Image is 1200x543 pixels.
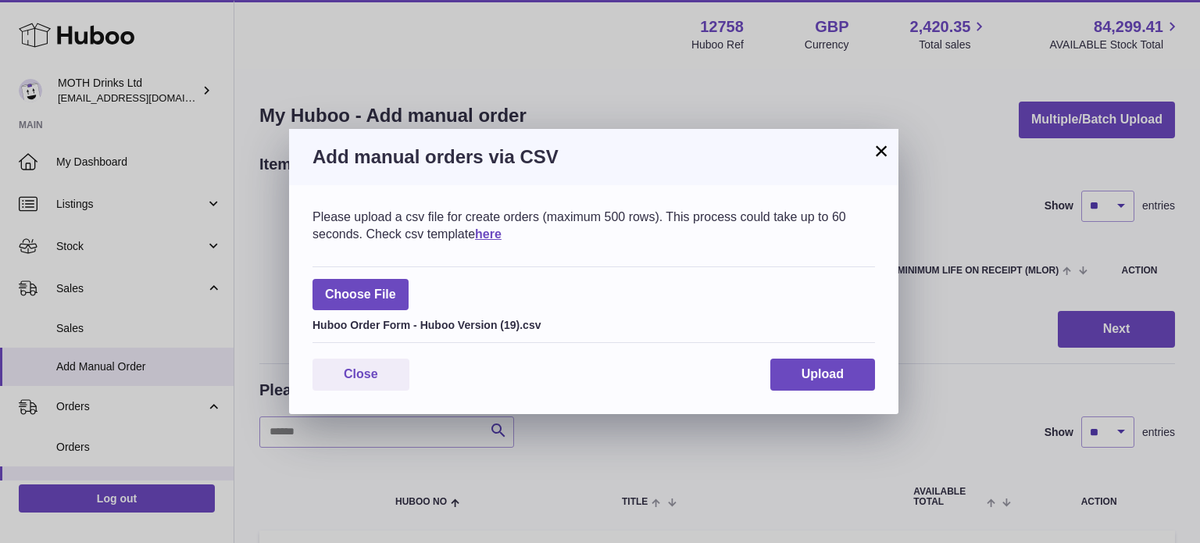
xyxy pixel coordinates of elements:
[344,367,378,380] span: Close
[475,227,502,241] a: here
[312,209,875,242] div: Please upload a csv file for create orders (maximum 500 rows). This process could take up to 60 s...
[872,141,891,160] button: ×
[770,359,875,391] button: Upload
[312,314,875,333] div: Huboo Order Form - Huboo Version (19).csv
[312,145,875,170] h3: Add manual orders via CSV
[312,359,409,391] button: Close
[312,279,409,311] span: Choose File
[802,367,844,380] span: Upload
